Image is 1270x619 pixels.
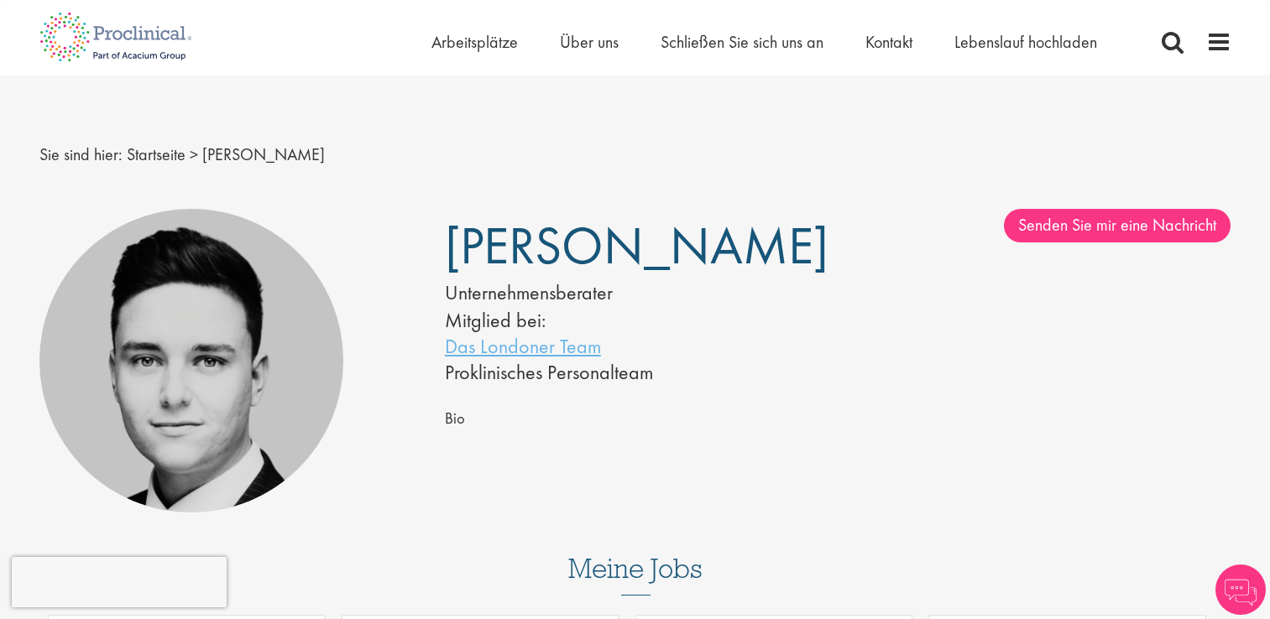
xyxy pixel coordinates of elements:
[445,333,601,359] a: Das Londoner Team
[445,359,787,385] li: Proklinisches Personalteam
[954,31,1097,53] a: Lebenslauf hochladen
[190,143,198,165] span: >
[39,209,344,513] img: Connor Lynes
[445,278,787,307] div: Unternehmensberater
[661,31,823,53] a: Schließen Sie sich uns an
[1004,209,1231,242] a: Senden Sie mir eine Nachricht
[560,31,619,53] a: Über uns
[39,554,1231,583] h3: Meine Jobs
[127,143,186,165] a: Breadcrumb-Link
[1215,564,1266,615] img: Chatbot
[202,143,325,165] span: [PERSON_NAME]
[445,307,546,333] label: Mitglied bei:
[12,557,227,607] iframe: reCAPTCHA
[445,212,828,279] span: [PERSON_NAME]
[865,31,912,53] a: Kontakt
[39,143,123,165] span: Sie sind hier:
[431,31,518,53] a: Arbeitsplätze
[445,408,465,429] span: Bio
